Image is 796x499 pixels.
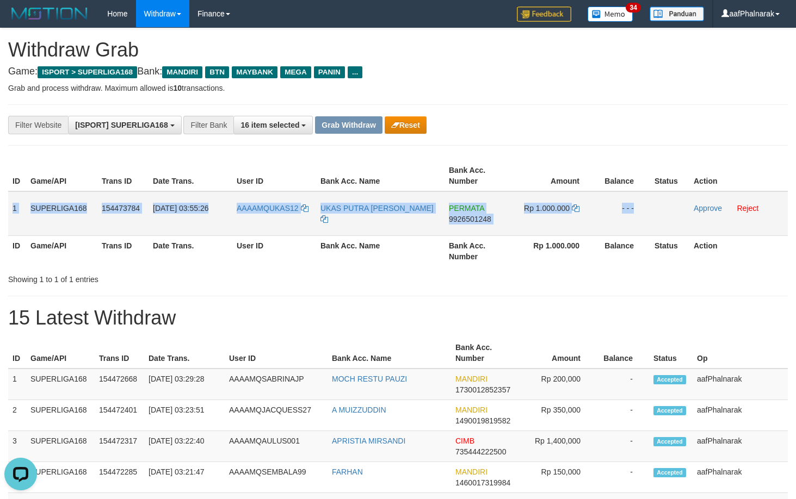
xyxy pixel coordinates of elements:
[514,160,596,191] th: Amount
[8,116,68,134] div: Filter Website
[8,160,26,191] th: ID
[737,204,758,213] a: Reject
[517,7,571,22] img: Feedback.jpg
[596,160,650,191] th: Balance
[225,400,328,431] td: AAAAMQJACQUESS27
[8,39,788,61] h1: Withdraw Grab
[95,431,144,462] td: 154472317
[144,369,225,400] td: [DATE] 03:29:28
[626,3,640,13] span: 34
[240,121,299,129] span: 16 item selected
[597,400,649,431] td: -
[348,66,362,78] span: ...
[455,436,474,445] span: CIMB
[232,160,316,191] th: User ID
[694,204,722,213] a: Approve
[162,66,202,78] span: MANDIRI
[233,116,313,134] button: 16 item selected
[689,235,788,266] th: Action
[26,235,97,266] th: Game/API
[597,338,649,369] th: Balance
[653,468,686,477] span: Accepted
[26,400,95,431] td: SUPERLIGA168
[455,416,510,425] span: Copy 1490019819582 to clipboard
[8,369,26,400] td: 1
[689,160,788,191] th: Action
[455,406,488,414] span: MANDIRI
[97,235,149,266] th: Trans ID
[97,160,149,191] th: Trans ID
[8,5,91,22] img: MOTION_logo.png
[95,462,144,493] td: 154472285
[26,431,95,462] td: SUPERLIGA168
[518,369,597,400] td: Rp 200,000
[332,375,407,383] a: MOCH RESTU PAUZI
[650,160,689,191] th: Status
[650,235,689,266] th: Status
[316,160,445,191] th: Bank Acc. Name
[95,369,144,400] td: 154472668
[524,204,570,213] span: Rp 1.000.000
[650,7,704,21] img: panduan.png
[26,462,95,493] td: SUPERLIGA168
[596,191,650,236] td: - - -
[385,116,427,134] button: Reset
[597,431,649,462] td: -
[38,66,137,78] span: ISPORT > SUPERLIGA168
[225,431,328,462] td: AAAAMQAULUS001
[8,191,26,236] td: 1
[596,235,650,266] th: Balance
[332,467,363,476] a: FARHAN
[280,66,311,78] span: MEGA
[693,431,788,462] td: aafPhalnarak
[237,204,308,213] a: AAAAMQUKAS12
[572,204,579,213] a: Copy 1000000 to clipboard
[183,116,233,134] div: Filter Bank
[597,462,649,493] td: -
[173,84,182,92] strong: 10
[693,369,788,400] td: aafPhalnarak
[451,338,518,369] th: Bank Acc. Number
[26,160,97,191] th: Game/API
[649,338,693,369] th: Status
[455,478,510,487] span: Copy 1460017319984 to clipboard
[68,116,181,134] button: [ISPORT] SUPERLIGA168
[232,235,316,266] th: User ID
[149,160,232,191] th: Date Trans.
[144,431,225,462] td: [DATE] 03:22:40
[26,338,95,369] th: Game/API
[597,369,649,400] td: -
[26,369,95,400] td: SUPERLIGA168
[449,215,491,223] span: Copy 9926501248 to clipboard
[445,160,514,191] th: Bank Acc. Number
[144,462,225,493] td: [DATE] 03:21:47
[144,338,225,369] th: Date Trans.
[316,235,445,266] th: Bank Acc. Name
[8,270,324,285] div: Showing 1 to 1 of 1 entries
[8,431,26,462] td: 3
[588,7,633,22] img: Button%20Memo.svg
[232,66,277,78] span: MAYBANK
[518,462,597,493] td: Rp 150,000
[320,204,434,223] a: UKAS PUTRA [PERSON_NAME]
[102,204,140,213] span: 154473784
[315,116,382,134] button: Grab Withdraw
[445,235,514,266] th: Bank Acc. Number
[653,406,686,415] span: Accepted
[332,436,405,445] a: APRISTIA MIRSANDI
[518,400,597,431] td: Rp 350,000
[8,338,26,369] th: ID
[8,83,788,93] p: Grab and process withdraw. Maximum allowed is transactions.
[8,307,788,329] h1: 15 Latest Withdraw
[455,467,488,476] span: MANDIRI
[455,375,488,383] span: MANDIRI
[237,204,299,213] span: AAAAMQUKAS12
[75,121,168,129] span: [ISPORT] SUPERLIGA168
[144,400,225,431] td: [DATE] 03:23:51
[653,437,686,446] span: Accepted
[693,462,788,493] td: aafPhalnarak
[153,204,208,213] span: [DATE] 03:55:26
[95,400,144,431] td: 154472401
[693,400,788,431] td: aafPhalnarak
[205,66,229,78] span: BTN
